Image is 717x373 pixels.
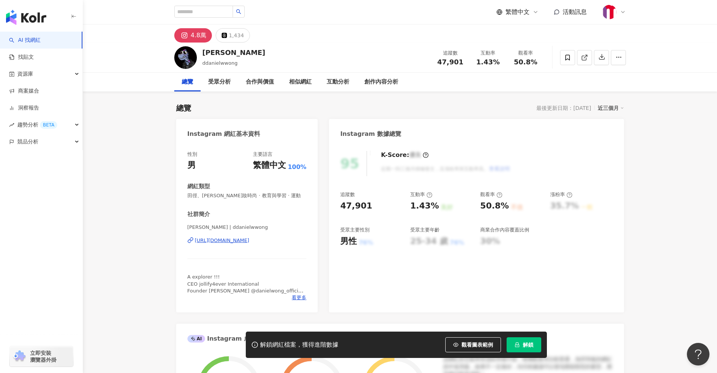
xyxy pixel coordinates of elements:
[30,350,56,363] span: 立即安裝 瀏覽器外掛
[17,65,33,82] span: 資源庫
[9,53,34,61] a: 找貼文
[187,274,304,314] span: A explorer !!! CEO jollify4ever International Founder [PERSON_NAME] @danielwong_official + The Lo...
[550,191,572,198] div: 漲粉率
[381,151,429,159] div: K-Score :
[292,294,306,301] span: 看更多
[208,78,231,87] div: 受眾分析
[17,116,57,133] span: 趨勢分析
[187,192,307,199] span: 田徑、[PERSON_NAME]妝時尚 · 教育與學習 · 運動
[480,200,509,212] div: 50.8%
[187,224,307,231] span: [PERSON_NAME] | ddanielwwong
[10,346,73,367] a: chrome extension立即安裝 瀏覽器外掛
[410,227,440,233] div: 受眾主要年齡
[563,8,587,15] span: 活動訊息
[340,130,401,138] div: Instagram 數據總覽
[216,28,250,43] button: 1,434
[187,210,210,218] div: 社群簡介
[174,46,197,69] img: KOL Avatar
[236,9,241,14] span: search
[436,49,465,57] div: 追蹤數
[327,78,349,87] div: 互動分析
[176,103,191,113] div: 總覽
[511,49,540,57] div: 觀看率
[202,48,265,57] div: [PERSON_NAME]
[187,151,197,158] div: 性別
[9,37,41,44] a: searchAI 找網紅
[191,30,206,41] div: 4.8萬
[410,191,432,198] div: 互動率
[480,191,502,198] div: 觀看率
[195,237,250,244] div: [URL][DOMAIN_NAME]
[187,237,307,244] a: [URL][DOMAIN_NAME]
[6,10,46,25] img: logo
[364,78,398,87] div: 創作內容分析
[340,200,372,212] div: 47,901
[187,183,210,190] div: 網紅類型
[340,236,357,247] div: 男性
[288,163,306,171] span: 100%
[202,60,238,66] span: ddanielwwong
[229,30,244,41] div: 1,434
[602,5,617,19] img: MMdc_PPT.png
[476,58,499,66] span: 1.43%
[260,341,338,349] div: 解鎖網紅檔案，獲得進階數據
[9,122,14,128] span: rise
[187,160,196,171] div: 男
[523,342,533,348] span: 解鎖
[253,160,286,171] div: 繁體中文
[12,350,27,362] img: chrome extension
[182,78,193,87] div: 總覽
[289,78,312,87] div: 相似網紅
[445,337,501,352] button: 觀看圖表範例
[598,103,624,113] div: 近三個月
[340,191,355,198] div: 追蹤數
[410,200,439,212] div: 1.43%
[9,104,39,112] a: 洞察報告
[507,337,541,352] button: 解鎖
[187,130,260,138] div: Instagram 網紅基本資料
[9,87,39,95] a: 商案媒合
[340,227,370,233] div: 受眾主要性別
[40,121,57,129] div: BETA
[480,227,529,233] div: 商業合作內容覆蓋比例
[17,133,38,150] span: 競品分析
[505,8,530,16] span: 繁體中文
[174,28,212,43] button: 4.8萬
[246,78,274,87] div: 合作與價值
[437,58,463,66] span: 47,901
[515,342,520,347] span: lock
[514,58,537,66] span: 50.8%
[474,49,502,57] div: 互動率
[461,342,493,348] span: 觀看圖表範例
[253,151,272,158] div: 主要語言
[536,105,591,111] div: 最後更新日期：[DATE]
